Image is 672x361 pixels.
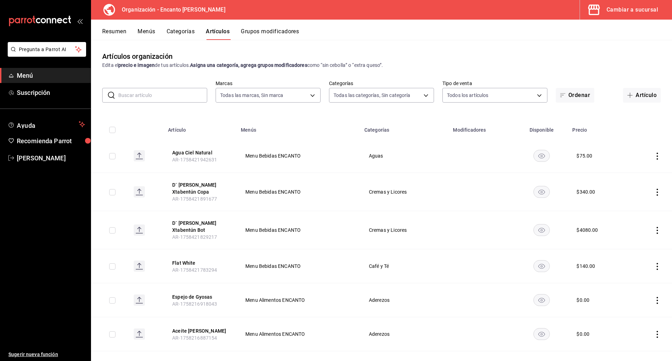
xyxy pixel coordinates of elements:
span: Menu Bebidas ENCANTO [245,264,351,269]
strong: precio e imagen [118,62,155,68]
span: AR-1758421783294 [172,267,217,273]
span: AR-1758421891677 [172,196,217,202]
span: Menu Bebidas ENCANTO [245,189,351,194]
button: availability-product [533,186,550,198]
span: Aderezos [369,298,440,303]
span: Menu Bebidas ENCANTO [245,228,351,232]
span: AR-1758421829217 [172,234,217,240]
span: Menu Alimentos ENCANTO [245,298,351,303]
button: Resumen [102,28,126,40]
button: availability-product [533,328,550,340]
th: Menús [237,117,360,139]
button: edit-product-location [172,293,228,300]
h3: Organización - Encanto [PERSON_NAME] [116,6,225,14]
button: open_drawer_menu [77,18,83,24]
div: Cambiar a sucursal [607,5,658,15]
div: $ 4080.00 [576,227,598,234]
button: Grupos modificadores [241,28,299,40]
span: AR-1758216918043 [172,301,217,307]
button: Categorías [167,28,195,40]
div: $ 0.00 [576,331,589,338]
button: availability-product [533,150,550,162]
button: edit-product-location [172,181,228,195]
button: actions [654,263,661,270]
label: Marcas [216,81,321,86]
button: edit-product-location [172,149,228,156]
div: navigation tabs [102,28,672,40]
div: Edita el de tus artículos. como “sin cebolla” o “extra queso”. [102,62,661,69]
span: Aguas [369,153,440,158]
button: actions [654,297,661,304]
span: Todas las categorías, Sin categoría [334,92,411,99]
input: Buscar artículo [118,88,207,102]
button: Ordenar [556,88,594,103]
label: Categorías [329,81,434,86]
label: Tipo de venta [442,81,547,86]
button: actions [654,227,661,234]
a: Pregunta a Parrot AI [5,51,86,58]
button: Artículos [206,28,230,40]
span: Menu Alimentos ENCANTO [245,332,351,336]
span: Cremas y Licores [369,189,440,194]
button: actions [654,153,661,160]
span: AR-1758421942631 [172,157,217,162]
button: actions [654,331,661,338]
div: $ 340.00 [576,188,595,195]
th: Artículo [164,117,237,139]
span: Menú [17,71,85,80]
div: $ 0.00 [576,297,589,304]
span: Pregunta a Parrot AI [19,46,75,53]
button: edit-product-location [172,327,228,334]
span: Recomienda Parrot [17,136,85,146]
button: Menús [138,28,155,40]
span: [PERSON_NAME] [17,153,85,163]
button: edit-product-location [172,259,228,266]
div: Artículos organización [102,51,173,62]
button: Artículo [623,88,661,103]
th: Precio [568,117,629,139]
button: Pregunta a Parrot AI [8,42,86,57]
button: edit-product-location [172,220,228,234]
span: Café y Té [369,264,440,269]
span: Todas las marcas, Sin marca [220,92,283,99]
button: availability-product [533,260,550,272]
th: Modificadores [449,117,515,139]
span: Cremas y Licores [369,228,440,232]
span: Suscripción [17,88,85,97]
span: Sugerir nueva función [8,351,85,358]
button: availability-product [533,224,550,236]
button: actions [654,189,661,196]
div: $ 75.00 [576,152,592,159]
span: Menu Bebidas ENCANTO [245,153,351,158]
th: Disponible [515,117,568,139]
span: Todos los artículos [447,92,489,99]
span: AR-1758216887154 [172,335,217,341]
th: Categorías [360,117,449,139]
span: Ayuda [17,120,76,129]
strong: Asigna una categoría, agrega grupos modificadores [190,62,307,68]
span: Aderezos [369,332,440,336]
button: availability-product [533,294,550,306]
div: $ 140.00 [576,263,595,270]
